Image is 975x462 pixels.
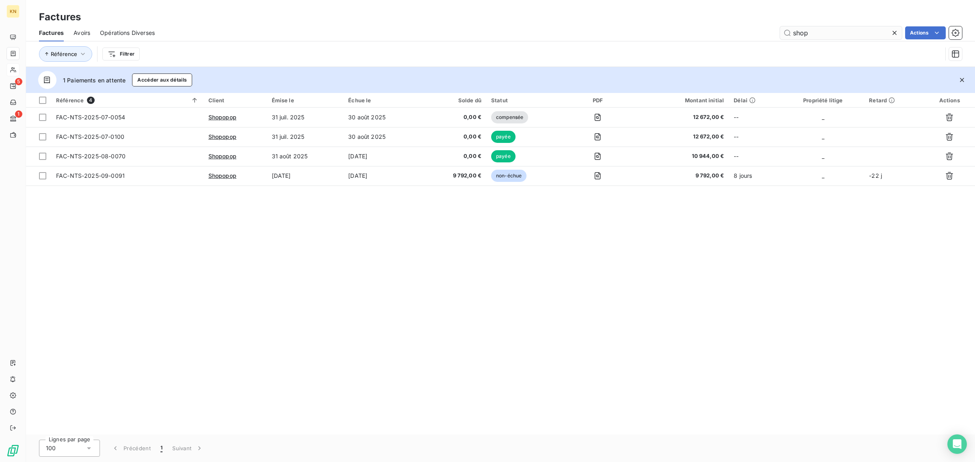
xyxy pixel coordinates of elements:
[427,113,481,121] span: 0,00 €
[786,97,859,104] div: Propriété litige
[343,127,422,147] td: 30 août 2025
[427,97,481,104] div: Solde dû
[267,127,344,147] td: 31 juil. 2025
[39,29,64,37] span: Factures
[491,131,516,143] span: payée
[6,5,19,18] div: KN
[208,172,236,179] span: Shopopop
[15,110,22,118] span: 1
[56,97,84,104] span: Référence
[491,150,516,162] span: payée
[491,170,526,182] span: non-échue
[729,166,782,186] td: 8 jours
[729,147,782,166] td: --
[39,10,81,24] h3: Factures
[822,172,824,179] span: _
[343,147,422,166] td: [DATE]
[208,114,236,121] span: Shopopop
[208,97,262,104] div: Client
[63,76,126,84] span: 1 Paiements en attente
[636,152,724,160] span: 10 944,00 €
[56,133,124,140] span: FAC-NTS-2025-07-0100
[56,114,125,121] span: FAC-NTS-2025-07-0054
[427,133,481,141] span: 0,00 €
[132,73,192,86] button: Accéder aux détails
[869,97,919,104] div: Retard
[167,440,208,457] button: Suivant
[46,444,56,452] span: 100
[267,166,344,186] td: [DATE]
[822,114,824,121] span: _
[491,111,528,123] span: compensée
[491,97,560,104] div: Statut
[39,46,92,62] button: Référence
[343,166,422,186] td: [DATE]
[780,26,902,39] input: Rechercher
[102,47,140,60] button: Filtrer
[869,172,882,179] span: -22 j
[427,152,481,160] span: 0,00 €
[106,440,156,457] button: Précédent
[343,108,422,127] td: 30 août 2025
[636,113,724,121] span: 12 672,00 €
[905,26,946,39] button: Actions
[729,127,782,147] td: --
[267,147,344,166] td: 31 août 2025
[56,172,125,179] span: FAC-NTS-2025-09-0091
[570,97,626,104] div: PDF
[100,29,155,37] span: Opérations Diverses
[822,153,824,160] span: _
[87,97,94,104] span: 4
[636,97,724,104] div: Montant initial
[348,97,417,104] div: Échue le
[6,444,19,457] img: Logo LeanPay
[208,153,236,160] span: Shopopop
[272,97,339,104] div: Émise le
[15,78,22,85] span: 5
[929,97,970,104] div: Actions
[947,434,967,454] div: Open Intercom Messenger
[156,440,167,457] button: 1
[208,133,236,140] span: Shopopop
[267,108,344,127] td: 31 juil. 2025
[822,133,824,140] span: _
[636,133,724,141] span: 12 672,00 €
[74,29,90,37] span: Avoirs
[729,108,782,127] td: --
[734,97,777,104] div: Délai
[636,172,724,180] span: 9 792,00 €
[51,51,77,57] span: Référence
[160,444,162,452] span: 1
[56,153,126,160] span: FAC-NTS-2025-08-0070
[427,172,481,180] span: 9 792,00 €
